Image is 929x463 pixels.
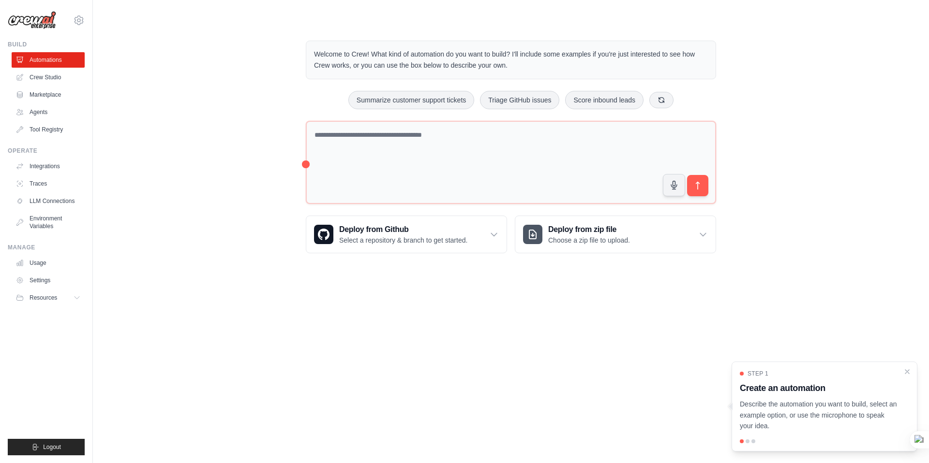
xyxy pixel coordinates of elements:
p: Describe the automation you want to build, select an example option, or use the microphone to spe... [740,399,898,432]
a: Environment Variables [12,211,85,234]
a: Settings [12,273,85,288]
img: Logo [8,11,56,29]
span: Logout [43,443,61,451]
h3: Create an automation [740,381,898,395]
a: Usage [12,255,85,271]
a: LLM Connections [12,193,85,209]
a: Automations [12,52,85,68]
button: Resources [12,290,85,305]
button: Summarize customer support tickets [348,91,474,109]
h3: Deploy from zip file [548,224,630,235]
a: Tool Registry [12,122,85,137]
p: Select a repository & branch to get started. [339,235,467,245]
div: Operate [8,147,85,155]
button: Score inbound leads [565,91,644,109]
div: Build [8,41,85,48]
div: Manage [8,244,85,251]
span: Resources [30,294,57,302]
a: Crew Studio [12,70,85,85]
a: Traces [12,176,85,191]
p: Welcome to Crew! What kind of automation do you want to build? I'll include some examples if you'... [314,49,708,71]
p: Choose a zip file to upload. [548,235,630,245]
a: Integrations [12,159,85,174]
a: Agents [12,104,85,120]
a: Marketplace [12,87,85,102]
button: Close walkthrough [903,368,911,376]
h3: Deploy from Github [339,224,467,235]
button: Logout [8,439,85,455]
span: Step 1 [748,370,768,377]
button: Triage GitHub issues [480,91,559,109]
